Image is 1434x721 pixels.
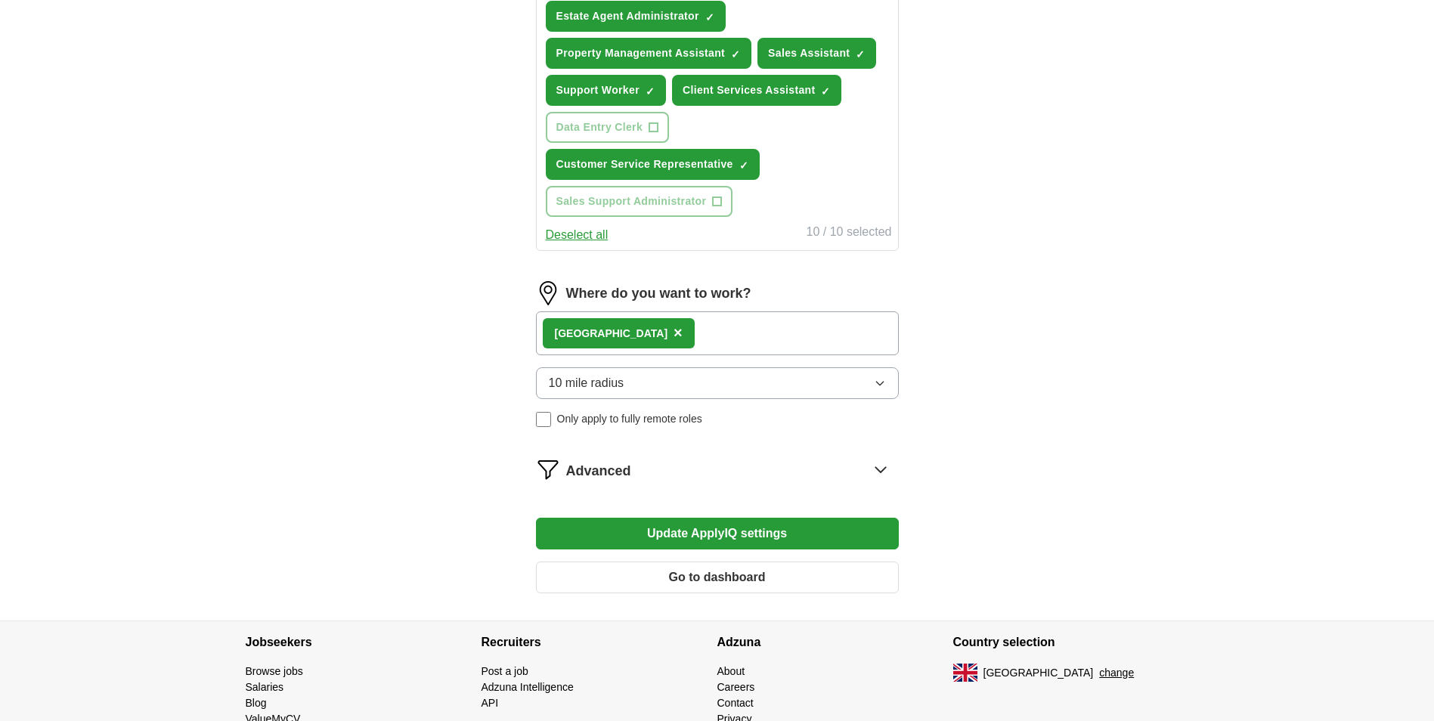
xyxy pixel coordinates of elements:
a: Blog [246,697,267,709]
span: ✓ [731,48,740,60]
a: Post a job [482,665,528,677]
a: Adzuna Intelligence [482,681,574,693]
span: ✓ [856,48,865,60]
button: Estate Agent Administrator✓ [546,1,726,32]
button: Sales Assistant✓ [757,38,876,69]
a: Careers [717,681,755,693]
label: Where do you want to work? [566,283,751,304]
span: Customer Service Representative [556,156,733,172]
a: Browse jobs [246,665,303,677]
button: Deselect all [546,226,609,244]
span: Data Entry Clerk [556,119,643,135]
span: Advanced [566,461,631,481]
span: ✓ [739,159,748,172]
button: Client Services Assistant✓ [672,75,842,106]
img: location.png [536,281,560,305]
span: ✓ [705,11,714,23]
span: ✓ [821,85,830,97]
button: Support Worker✓ [546,75,666,106]
span: Property Management Assistant [556,45,726,61]
span: Sales Assistant [768,45,850,61]
button: × [674,322,683,345]
div: [GEOGRAPHIC_DATA] [555,326,668,342]
a: Contact [717,697,754,709]
span: [GEOGRAPHIC_DATA] [983,665,1094,681]
a: About [717,665,745,677]
span: ✓ [646,85,655,97]
img: filter [536,457,560,481]
button: Data Entry Clerk [546,112,670,143]
a: Salaries [246,681,284,693]
button: 10 mile radius [536,367,899,399]
button: change [1099,665,1134,681]
h4: Country selection [953,621,1189,664]
span: Support Worker [556,82,640,98]
img: UK flag [953,664,977,682]
span: Sales Support Administrator [556,193,707,209]
button: Customer Service Representative✓ [546,149,760,180]
span: Only apply to fully remote roles [557,411,702,427]
div: 10 / 10 selected [807,223,892,244]
input: Only apply to fully remote roles [536,412,551,427]
button: Sales Support Administrator [546,186,733,217]
span: × [674,324,683,341]
span: Client Services Assistant [683,82,816,98]
a: API [482,697,499,709]
span: Estate Agent Administrator [556,8,699,24]
button: Go to dashboard [536,562,899,593]
button: Update ApplyIQ settings [536,518,899,549]
span: 10 mile radius [549,374,624,392]
button: Property Management Assistant✓ [546,38,752,69]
